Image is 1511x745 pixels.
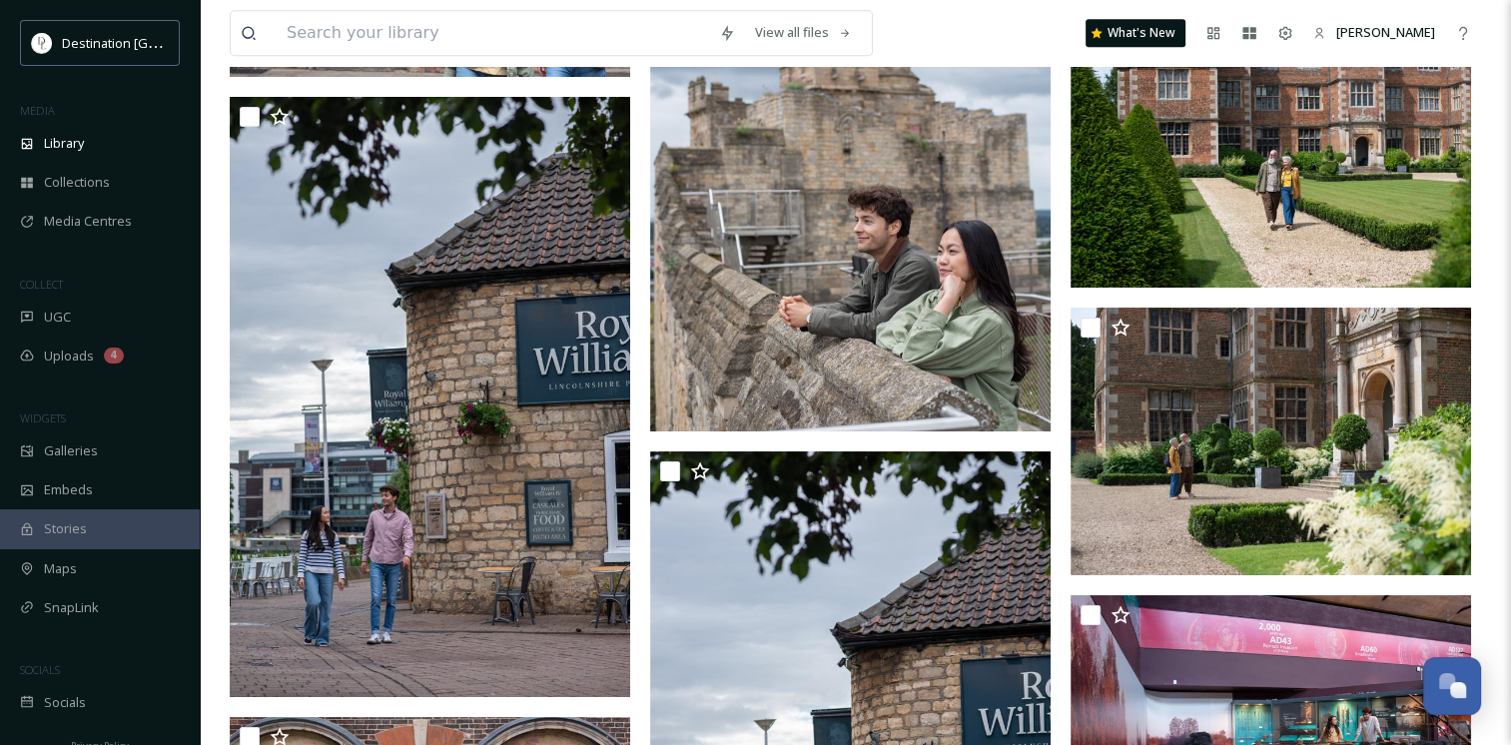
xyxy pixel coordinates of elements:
[20,662,60,677] span: SOCIALS
[1303,13,1445,52] a: [PERSON_NAME]
[44,308,71,327] span: UGC
[62,33,261,52] span: Destination [GEOGRAPHIC_DATA]
[1071,308,1471,575] img: Visit England Photgraphy_Tony Pleavin_June2024 (1).jpg
[1086,19,1185,47] a: What's New
[44,559,77,578] span: Maps
[20,410,66,425] span: WIDGETS
[44,519,87,538] span: Stories
[104,348,124,364] div: 4
[44,598,99,617] span: SnapLink
[277,11,709,55] input: Search your library
[44,441,98,460] span: Galleries
[44,480,93,499] span: Embeds
[1071,20,1471,288] img: Visit England Photgraphy_Tony Pleavin_June2024 (20).jpg
[44,134,84,153] span: Library
[20,103,55,118] span: MEDIA
[44,693,86,712] span: Socials
[745,13,862,52] a: View all files
[44,212,132,231] span: Media Centres
[20,277,63,292] span: COLLECT
[1336,23,1435,41] span: [PERSON_NAME]
[44,347,94,366] span: Uploads
[44,173,110,192] span: Collections
[230,97,630,696] img: Brayford_Tony Pleavin_Lincoln_2024 (1).jpg
[1423,657,1481,715] button: Open Chat
[32,33,52,53] img: hNr43QXL_400x400.jpg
